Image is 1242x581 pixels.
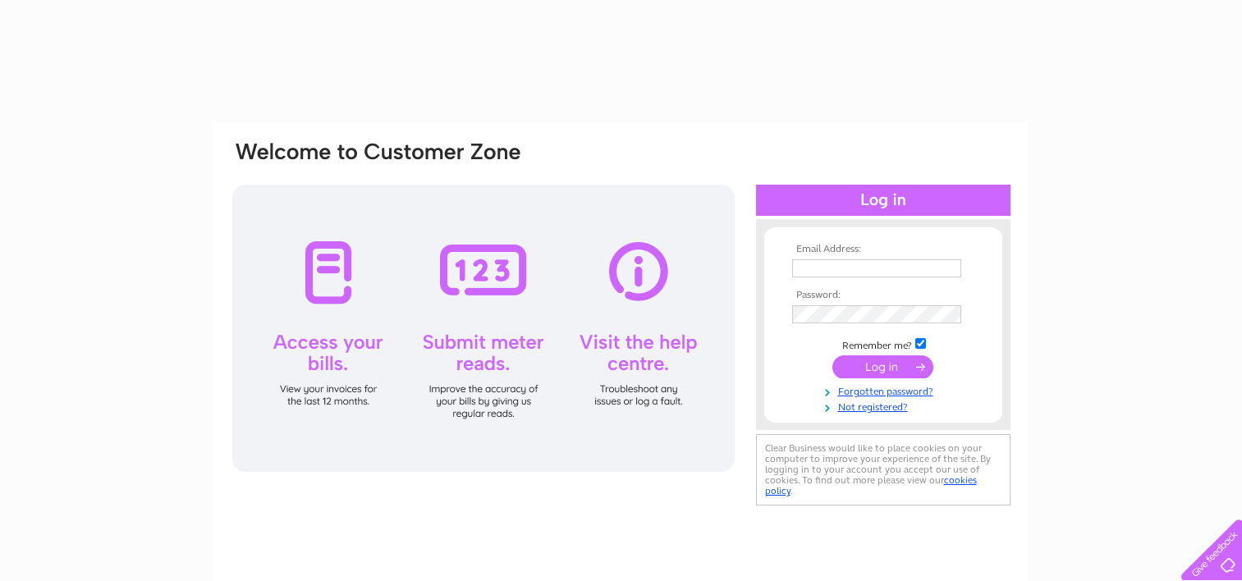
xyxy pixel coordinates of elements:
[788,336,978,352] td: Remember me?
[788,244,978,255] th: Email Address:
[792,382,978,398] a: Forgotten password?
[832,355,933,378] input: Submit
[788,290,978,301] th: Password:
[792,398,978,414] a: Not registered?
[765,474,977,496] a: cookies policy
[756,434,1011,506] div: Clear Business would like to place cookies on your computer to improve your experience of the sit...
